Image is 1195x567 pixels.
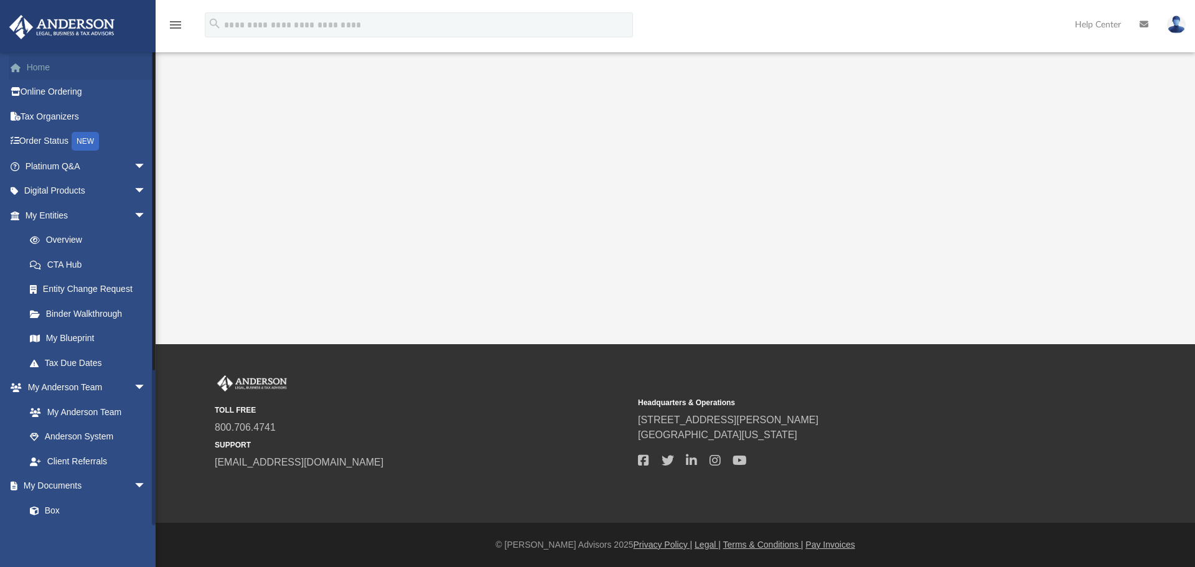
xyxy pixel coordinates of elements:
[215,405,629,416] small: TOLL FREE
[134,474,159,499] span: arrow_drop_down
[72,132,99,151] div: NEW
[134,154,159,179] span: arrow_drop_down
[156,538,1195,551] div: © [PERSON_NAME] Advisors 2025
[17,252,165,277] a: CTA Hub
[634,540,693,550] a: Privacy Policy |
[215,457,383,467] a: [EMAIL_ADDRESS][DOMAIN_NAME]
[9,129,165,154] a: Order StatusNEW
[9,203,165,228] a: My Entitiesarrow_drop_down
[638,397,1052,408] small: Headquarters & Operations
[9,55,165,80] a: Home
[134,179,159,204] span: arrow_drop_down
[805,540,855,550] a: Pay Invoices
[9,80,165,105] a: Online Ordering
[9,375,159,400] a: My Anderson Teamarrow_drop_down
[9,179,165,204] a: Digital Productsarrow_drop_down
[134,375,159,401] span: arrow_drop_down
[9,154,165,179] a: Platinum Q&Aarrow_drop_down
[168,17,183,32] i: menu
[17,424,159,449] a: Anderson System
[723,540,804,550] a: Terms & Conditions |
[208,17,222,30] i: search
[215,375,289,391] img: Anderson Advisors Platinum Portal
[17,523,159,548] a: Meeting Minutes
[17,326,159,351] a: My Blueprint
[695,540,721,550] a: Legal |
[9,474,159,499] a: My Documentsarrow_drop_down
[17,277,165,302] a: Entity Change Request
[17,301,165,326] a: Binder Walkthrough
[17,350,165,375] a: Tax Due Dates
[215,422,276,433] a: 800.706.4741
[17,449,159,474] a: Client Referrals
[17,498,152,523] a: Box
[9,104,165,129] a: Tax Organizers
[215,439,629,451] small: SUPPORT
[17,228,165,253] a: Overview
[638,415,818,425] a: [STREET_ADDRESS][PERSON_NAME]
[134,203,159,228] span: arrow_drop_down
[168,24,183,32] a: menu
[6,15,118,39] img: Anderson Advisors Platinum Portal
[17,400,152,424] a: My Anderson Team
[1167,16,1186,34] img: User Pic
[638,429,797,440] a: [GEOGRAPHIC_DATA][US_STATE]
